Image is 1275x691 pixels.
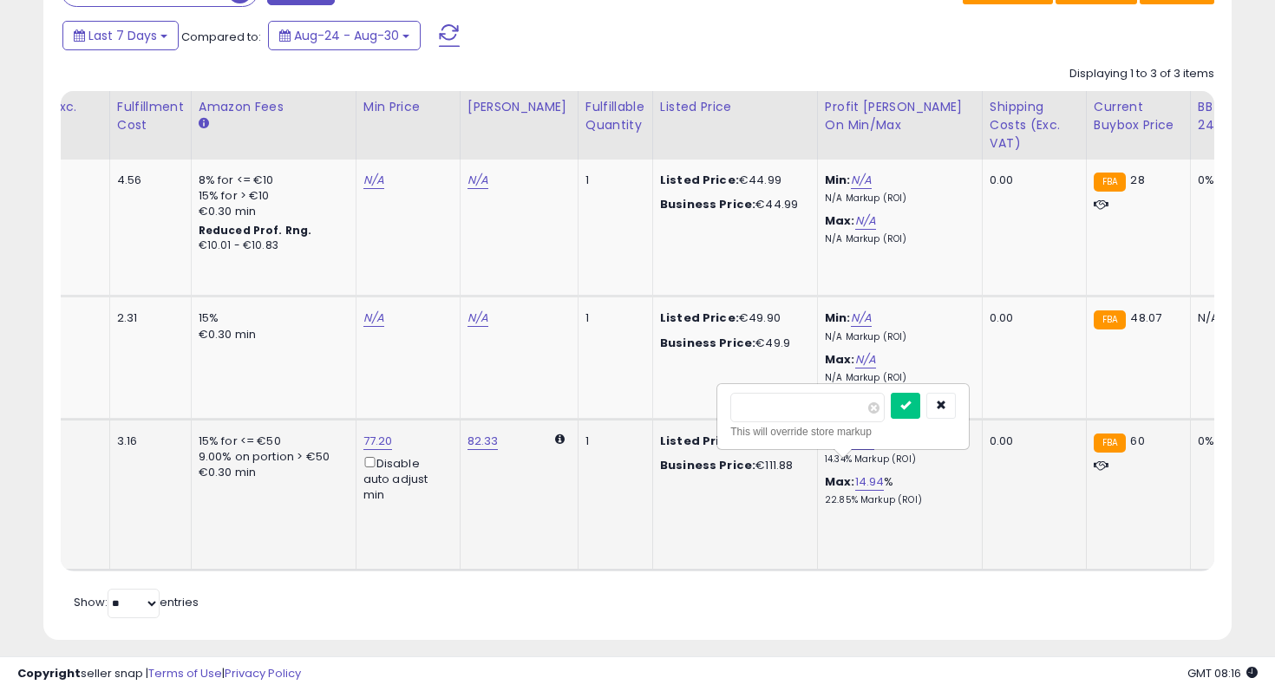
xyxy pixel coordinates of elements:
[467,98,571,116] div: [PERSON_NAME]
[62,21,179,50] button: Last 7 Days
[660,196,755,212] b: Business Price:
[199,204,343,219] div: €0.30 min
[660,173,804,188] div: €44.99
[990,98,1079,153] div: Shipping Costs (Exc. VAT)
[199,238,343,253] div: €10.01 - €10.83
[825,473,855,490] b: Max:
[117,98,184,134] div: Fulfillment Cost
[294,27,399,44] span: Aug-24 - Aug-30
[660,98,810,116] div: Listed Price
[1094,173,1126,192] small: FBA
[660,336,804,351] div: €49.9
[660,197,804,212] div: €44.99
[363,98,453,116] div: Min Price
[825,331,969,343] p: N/A Markup (ROI)
[825,474,969,506] div: %
[660,310,804,326] div: €49.90
[1130,310,1161,326] span: 48.07
[990,173,1073,188] div: 0.00
[1198,98,1261,134] div: BB Share 24h.
[851,172,872,189] a: N/A
[363,172,384,189] a: N/A
[117,434,178,449] div: 3.16
[825,453,969,466] p: 14.34% Markup (ROI)
[660,434,804,449] div: €111.88
[825,372,969,384] p: N/A Markup (ROI)
[199,310,343,326] div: 15%
[268,21,421,50] button: Aug-24 - Aug-30
[825,494,969,506] p: 22.85% Markup (ROI)
[199,223,312,238] b: Reduced Prof. Rng.
[730,423,956,440] div: This will override store markup
[825,212,855,229] b: Max:
[13,98,102,134] div: Cost (Exc. VAT)
[1094,434,1126,453] small: FBA
[660,458,804,473] div: €111.88
[1198,434,1255,449] div: 0%
[363,453,447,504] div: Disable auto adjust min
[467,172,488,189] a: N/A
[660,335,755,351] b: Business Price:
[1094,310,1126,329] small: FBA
[825,172,851,188] b: Min:
[199,188,343,204] div: 15% for > €10
[817,91,982,160] th: The percentage added to the cost of goods (COGS) that forms the calculator for Min & Max prices.
[1198,173,1255,188] div: 0%
[74,594,199,610] span: Show: entries
[199,116,209,132] small: Amazon Fees.
[199,449,343,465] div: 9.00% on portion > €50
[199,327,343,342] div: €0.30 min
[660,457,755,473] b: Business Price:
[225,665,301,681] a: Privacy Policy
[990,434,1073,449] div: 0.00
[585,173,639,188] div: 1
[467,310,488,327] a: N/A
[990,310,1073,326] div: 0.00
[199,434,343,449] div: 15% for <= €50
[851,310,872,327] a: N/A
[1187,665,1258,681] span: 2025-09-8 08:16 GMT
[199,173,343,188] div: 8% for <= €10
[585,434,639,449] div: 1
[363,310,384,327] a: N/A
[825,351,855,368] b: Max:
[855,473,885,491] a: 14.94
[363,433,393,450] a: 77.20
[17,666,301,682] div: seller snap | |
[825,192,969,205] p: N/A Markup (ROI)
[1130,433,1144,449] span: 60
[181,29,261,45] span: Compared to:
[1198,310,1255,326] div: N/A
[1069,66,1214,82] div: Displaying 1 to 3 of 3 items
[1130,172,1144,188] span: 28
[660,310,739,326] b: Listed Price:
[17,665,81,681] strong: Copyright
[199,98,349,116] div: Amazon Fees
[825,98,975,134] div: Profit [PERSON_NAME] on Min/Max
[1094,98,1183,134] div: Current Buybox Price
[117,173,178,188] div: 4.56
[467,433,499,450] a: 82.33
[825,310,851,326] b: Min:
[855,351,876,368] a: N/A
[148,665,222,681] a: Terms of Use
[660,433,739,449] b: Listed Price:
[88,27,157,44] span: Last 7 Days
[117,310,178,326] div: 2.31
[585,98,645,134] div: Fulfillable Quantity
[660,172,739,188] b: Listed Price:
[585,310,639,326] div: 1
[199,465,343,480] div: €0.30 min
[855,212,876,230] a: N/A
[825,233,969,245] p: N/A Markup (ROI)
